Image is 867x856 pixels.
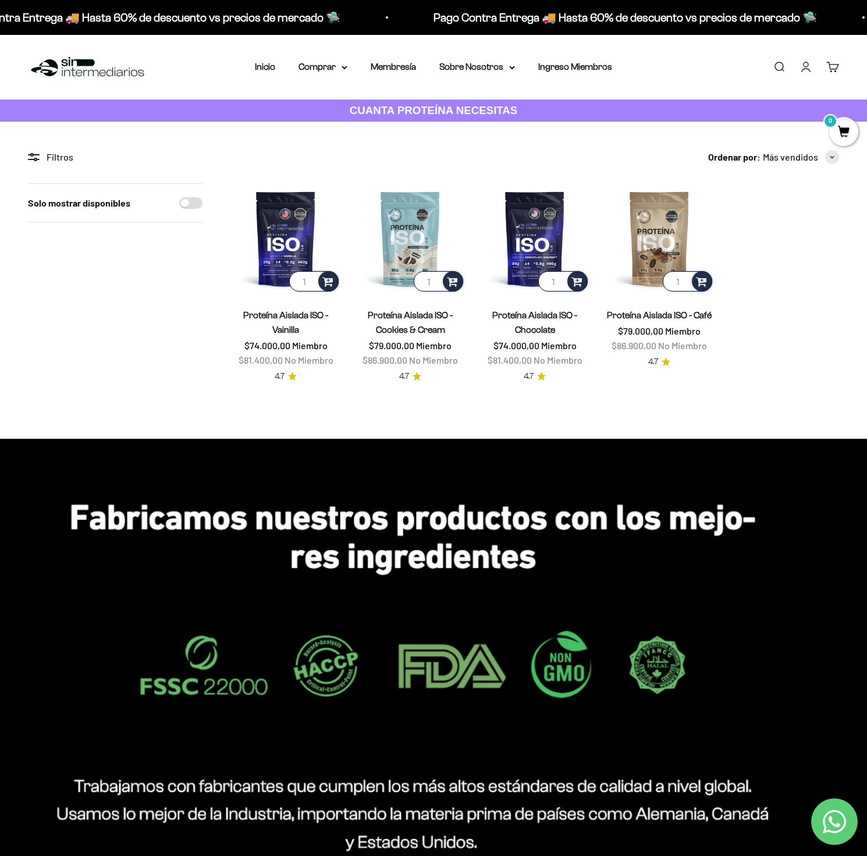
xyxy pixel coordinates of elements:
a: Proteína Aislada ISO - Café [607,310,712,320]
span: $74.000,00 [493,340,539,351]
span: $81.400,00 [239,354,283,365]
span: 4.7 [275,370,285,383]
span: No Miembro [409,354,458,365]
a: Ingreso Miembros [538,62,612,72]
span: $79.000,00 [369,340,414,351]
span: $86.900,00 [363,354,407,365]
span: $74.000,00 [244,340,290,351]
p: Pago Contra Entrega 🚚 Hasta 60% de descuento vs precios de mercado 🛸 [177,8,561,27]
span: Miembro [292,340,328,351]
span: $86.900,00 [612,340,656,351]
span: Miembro [416,340,452,351]
div: Filtros [28,150,202,165]
span: Ordenar por: [708,150,761,165]
button: Más vendidos [763,150,839,165]
span: Miembro [665,325,701,336]
a: Proteína Aislada ISO - Cookies & Cream [368,310,453,335]
span: No Miembro [658,340,707,351]
a: 4.74.7 de 5.0 estrellas [275,370,297,383]
span: No Miembro [285,354,333,365]
a: 4.74.7 de 5.0 estrellas [399,370,421,383]
summary: Sobre Nosotros [439,59,515,74]
a: Inicio [255,62,275,72]
label: Solo mostrar disponibles [28,196,130,211]
span: 4.7 [524,370,534,383]
span: Miembro [541,340,577,351]
mark: 0 [823,114,837,128]
summary: Comprar [299,59,347,74]
a: 4.74.7 de 5.0 estrellas [524,370,546,383]
a: Proteína Aislada ISO - Vainilla [243,310,328,335]
span: 4.7 [399,370,409,383]
span: $81.400,00 [488,354,532,365]
span: Más vendidos [763,150,818,165]
a: 0 [829,126,858,139]
strong: CUANTA PROTEÍNA NECESITAS [350,104,518,116]
span: 4.7 [648,356,658,368]
a: Membresía [371,62,416,72]
span: $79.000,00 [618,325,663,336]
a: 4.74.7 de 5.0 estrellas [648,356,670,368]
span: No Miembro [534,354,582,365]
a: Proteína Aislada ISO - Chocolate [492,310,577,335]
